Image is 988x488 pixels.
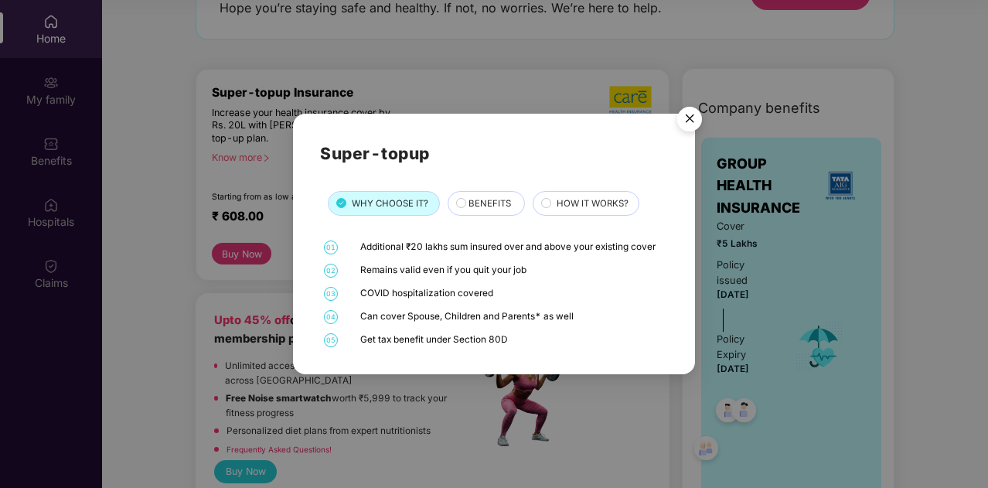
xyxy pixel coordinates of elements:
[360,333,665,347] div: Get tax benefit under Section 80D
[324,264,338,278] span: 02
[668,100,711,143] img: svg+xml;base64,PHN2ZyB4bWxucz0iaHR0cDovL3d3dy53My5vcmcvMjAwMC9zdmciIHdpZHRoPSI1NiIgaGVpZ2h0PSI1Ni...
[324,241,338,254] span: 01
[360,241,665,254] div: Additional ₹20 lakhs sum insured over and above your existing cover
[320,141,668,166] h2: Super-topup
[352,196,428,210] span: WHY CHOOSE IT?
[360,287,665,301] div: COVID hospitalization covered
[360,264,665,278] div: Remains valid even if you quit your job
[324,310,338,324] span: 04
[360,310,665,324] div: Can cover Spouse, Children and Parents* as well
[668,99,710,141] button: Close
[324,333,338,347] span: 05
[468,196,511,210] span: BENEFITS
[324,287,338,301] span: 03
[557,196,629,210] span: HOW IT WORKS?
